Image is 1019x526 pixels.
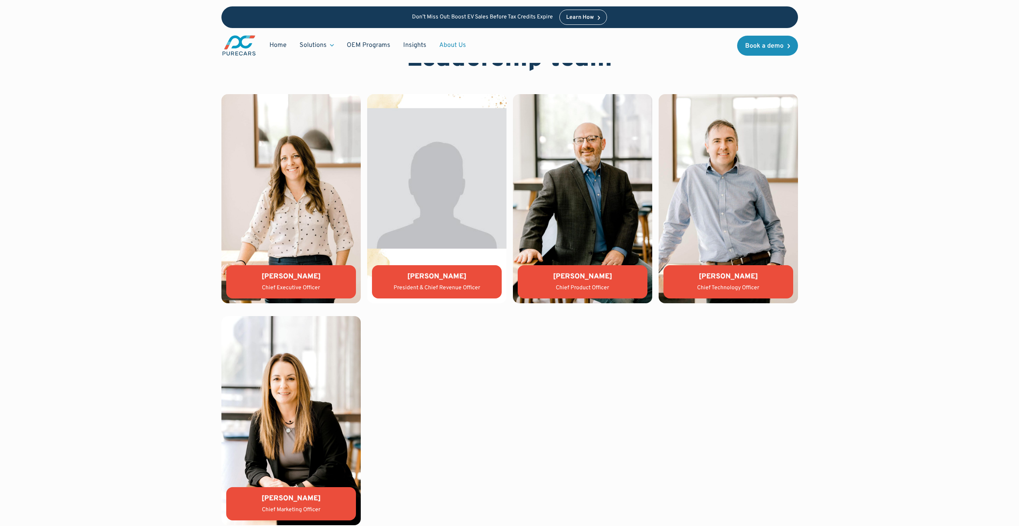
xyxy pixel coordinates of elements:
img: Jason Wiley [367,94,506,303]
p: Don’t Miss Out: Boost EV Sales Before Tax Credits Expire [412,14,553,21]
div: Solutions [293,38,340,53]
a: Home [263,38,293,53]
a: OEM Programs [340,38,397,53]
div: [PERSON_NAME] [378,272,495,282]
img: purecars logo [221,34,257,56]
h2: Leadership team [407,44,612,75]
div: Learn How [566,15,594,20]
div: Chief Technology Officer [670,284,787,292]
div: President & Chief Revenue Officer [378,284,495,292]
a: Learn How [559,10,607,25]
div: Chief Executive Officer [233,284,350,292]
div: Book a demo [745,43,784,49]
div: [PERSON_NAME] [670,272,787,282]
div: [PERSON_NAME] [233,272,350,282]
a: main [221,34,257,56]
div: Solutions [299,41,327,50]
div: Chief Marketing Officer [233,506,350,514]
a: Book a demo [737,36,798,56]
img: Lauren Donalson [221,94,361,303]
div: Chief Product Officer [524,284,641,292]
img: Tony Compton [659,94,798,303]
a: About Us [433,38,472,53]
div: [PERSON_NAME] [524,272,641,282]
div: [PERSON_NAME] [233,494,350,504]
img: Matthew Groner [513,94,652,303]
img: Kate Colacelli [221,316,361,525]
a: Insights [397,38,433,53]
